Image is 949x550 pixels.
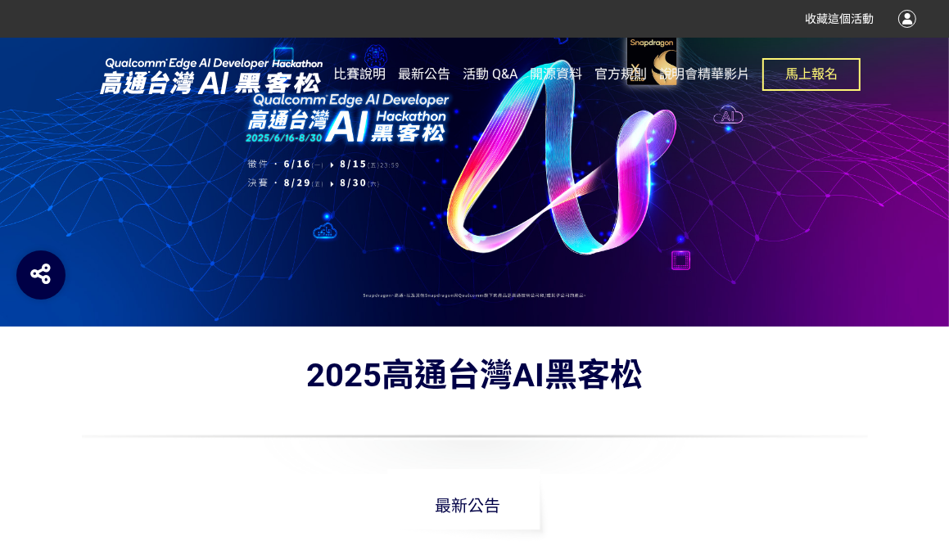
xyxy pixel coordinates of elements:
img: 2025高通台灣AI黑客松 [88,55,334,96]
span: 開源資料 [530,66,582,82]
span: 最新公告 [398,66,450,82]
button: 馬上報名 [762,58,861,91]
a: 官方規則 [594,38,647,111]
a: 比賽說明 [334,38,386,111]
span: 馬上報名 [785,66,838,82]
span: 收藏這個活動 [805,12,874,25]
span: 說明會精華影片 [659,66,751,82]
span: 活動 Q&A [463,66,517,82]
span: 比賽說明 [334,66,386,82]
span: 最新公告 [386,469,550,543]
a: 活動 Q&A [463,38,517,111]
a: 開源資料 [530,38,582,111]
a: 最新公告 [398,38,450,111]
span: 官方規則 [594,66,647,82]
div: 2025高通台灣AI黑客松 [82,351,868,474]
a: 說明會精華影片 [659,38,751,111]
